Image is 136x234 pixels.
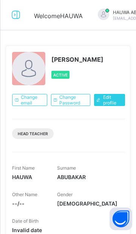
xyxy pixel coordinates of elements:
[12,200,46,207] span: --/--
[57,200,117,207] span: [DEMOGRAPHIC_DATA]
[57,192,73,197] span: Gender
[21,94,41,106] span: Change email
[12,165,35,171] span: First Name
[12,174,46,180] span: HAUWA
[12,227,46,233] span: Invalid date
[51,56,104,63] span: [PERSON_NAME]
[110,207,132,230] button: Open asap
[103,94,119,106] span: Edit profile
[12,192,37,197] span: Other Name
[57,165,76,171] span: Surname
[59,94,84,106] span: Change Password
[34,12,83,20] span: Welcome HAUWA
[12,218,39,224] span: Date of Birth
[57,174,117,180] span: ABUBAKAR
[53,73,68,77] span: Active
[18,131,48,136] span: Head Teacher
